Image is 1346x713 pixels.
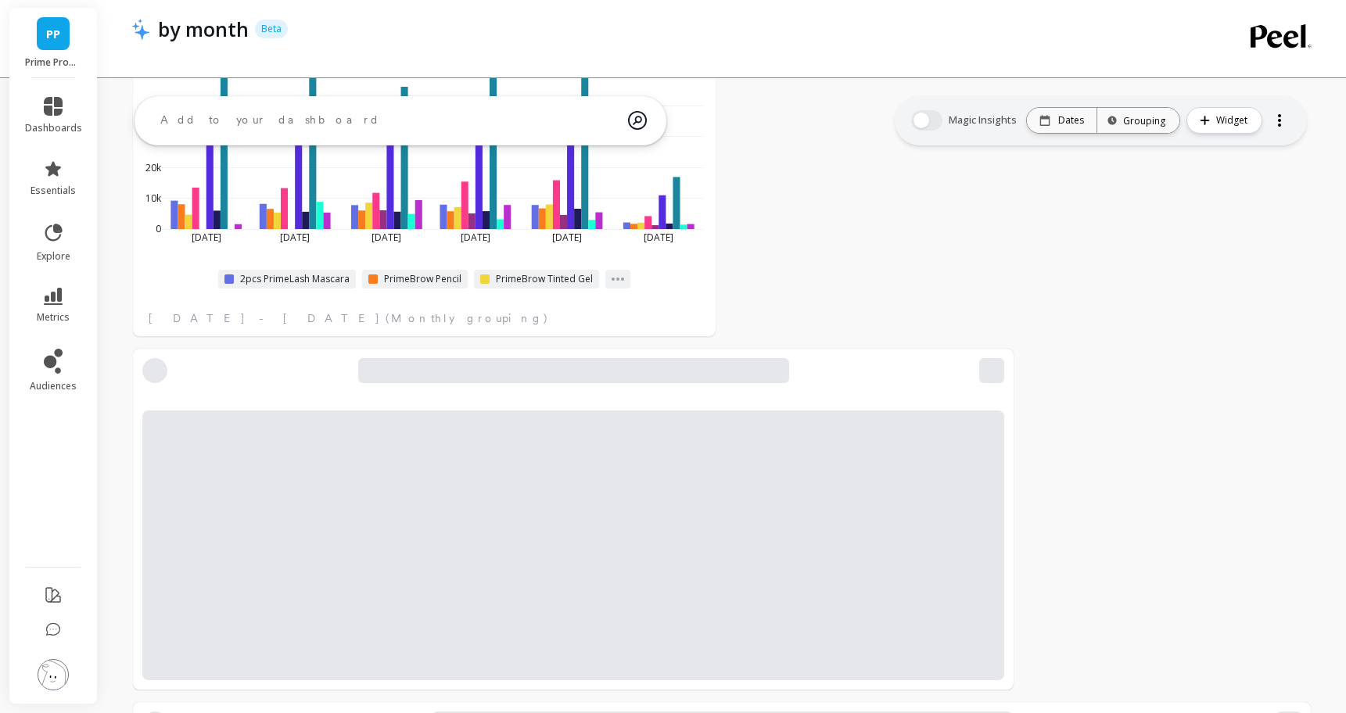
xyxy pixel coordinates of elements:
button: Widget [1186,107,1262,134]
span: (Monthly grouping) [386,310,549,326]
span: [DATE] - [DATE] [149,310,381,326]
div: Grouping [1111,113,1165,128]
img: profile picture [38,659,69,690]
span: audiences [30,380,77,392]
p: Prime Prometics™ [25,56,82,69]
img: magic search icon [628,99,647,142]
span: essentials [31,185,76,197]
span: PrimeBrow Tinted Gel [496,273,593,285]
span: metrics [37,311,70,324]
span: dashboards [25,122,82,134]
span: Widget [1216,113,1252,128]
span: explore [37,250,70,263]
p: Dates [1058,114,1084,127]
img: header icon [131,18,150,40]
p: Beta [255,20,288,38]
p: by month [158,16,249,42]
span: 2pcs PrimeLash Mascara [240,273,350,285]
span: PrimeBrow Pencil [384,273,461,285]
span: PP [46,25,60,43]
span: Magic Insights [949,113,1020,128]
